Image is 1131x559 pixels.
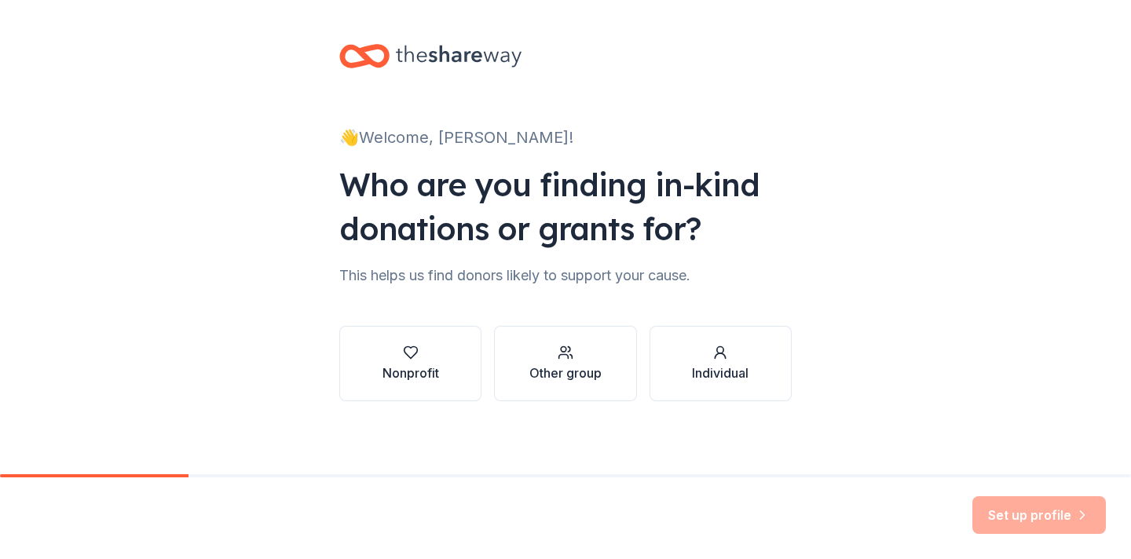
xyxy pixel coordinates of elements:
[692,364,749,382] div: Individual
[339,125,792,150] div: 👋 Welcome, [PERSON_NAME]!
[339,263,792,288] div: This helps us find donors likely to support your cause.
[339,163,792,250] div: Who are you finding in-kind donations or grants for?
[494,326,636,401] button: Other group
[529,364,602,382] div: Other group
[650,326,792,401] button: Individual
[382,364,439,382] div: Nonprofit
[339,326,481,401] button: Nonprofit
